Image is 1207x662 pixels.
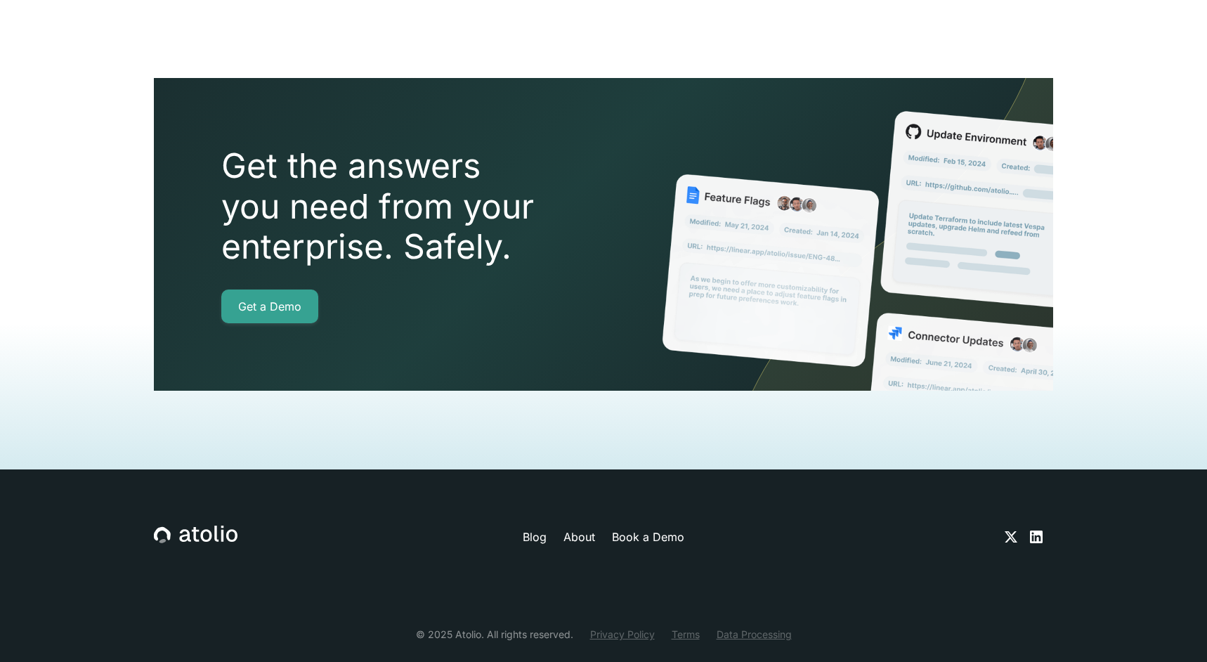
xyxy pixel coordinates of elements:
a: About [563,528,595,545]
a: Data Processing [717,627,792,642]
h2: Get the answers you need from your enterprise. Safely. [221,145,615,267]
a: Get a Demo [221,290,318,323]
iframe: Chat Widget [1137,595,1207,662]
a: Book a Demo [612,528,684,545]
a: Privacy Policy [590,627,655,642]
a: Blog [523,528,547,545]
a: Terms [672,627,700,642]
div: © 2025 Atolio. All rights reserved. [416,627,573,642]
